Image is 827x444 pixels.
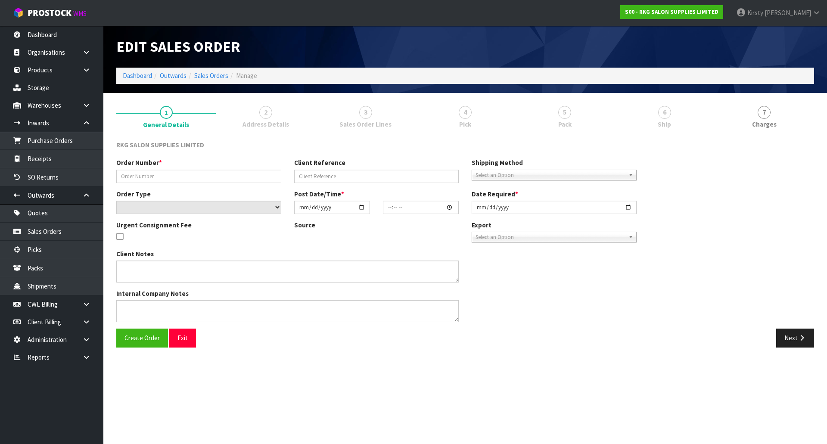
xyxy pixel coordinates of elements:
[472,189,518,199] label: Date Required
[758,106,771,119] span: 7
[13,7,24,18] img: cube-alt.png
[558,120,572,129] span: Pack
[123,71,152,80] a: Dashboard
[116,37,240,56] span: Edit Sales Order
[558,106,571,119] span: 5
[658,120,671,129] span: Ship
[776,329,814,347] button: Next
[169,329,196,347] button: Exit
[116,170,281,183] input: Order Number
[625,8,718,16] strong: S00 - RKG SALON SUPPLIES LIMITED
[476,232,625,242] span: Select an Option
[116,141,204,149] span: RKG SALON SUPPLIES LIMITED
[143,120,189,129] span: General Details
[752,120,777,129] span: Charges
[124,334,160,342] span: Create Order
[658,106,671,119] span: 6
[472,158,523,167] label: Shipping Method
[294,220,315,230] label: Source
[236,71,257,80] span: Manage
[116,249,154,258] label: Client Notes
[620,5,723,19] a: S00 - RKG SALON SUPPLIES LIMITED
[160,106,173,119] span: 1
[459,120,471,129] span: Pick
[116,134,814,354] span: General Details
[339,120,392,129] span: Sales Order Lines
[243,120,289,129] span: Address Details
[116,329,168,347] button: Create Order
[765,9,811,17] span: [PERSON_NAME]
[259,106,272,119] span: 2
[459,106,472,119] span: 4
[194,71,228,80] a: Sales Orders
[294,158,345,167] label: Client Reference
[747,9,763,17] span: Kirsty
[160,71,187,80] a: Outwards
[476,170,625,180] span: Select an Option
[294,170,459,183] input: Client Reference
[116,158,162,167] label: Order Number
[116,189,151,199] label: Order Type
[116,289,189,298] label: Internal Company Notes
[116,220,192,230] label: Urgent Consignment Fee
[472,220,491,230] label: Export
[28,7,72,19] span: ProStock
[73,9,87,18] small: WMS
[359,106,372,119] span: 3
[294,189,344,199] label: Post Date/Time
